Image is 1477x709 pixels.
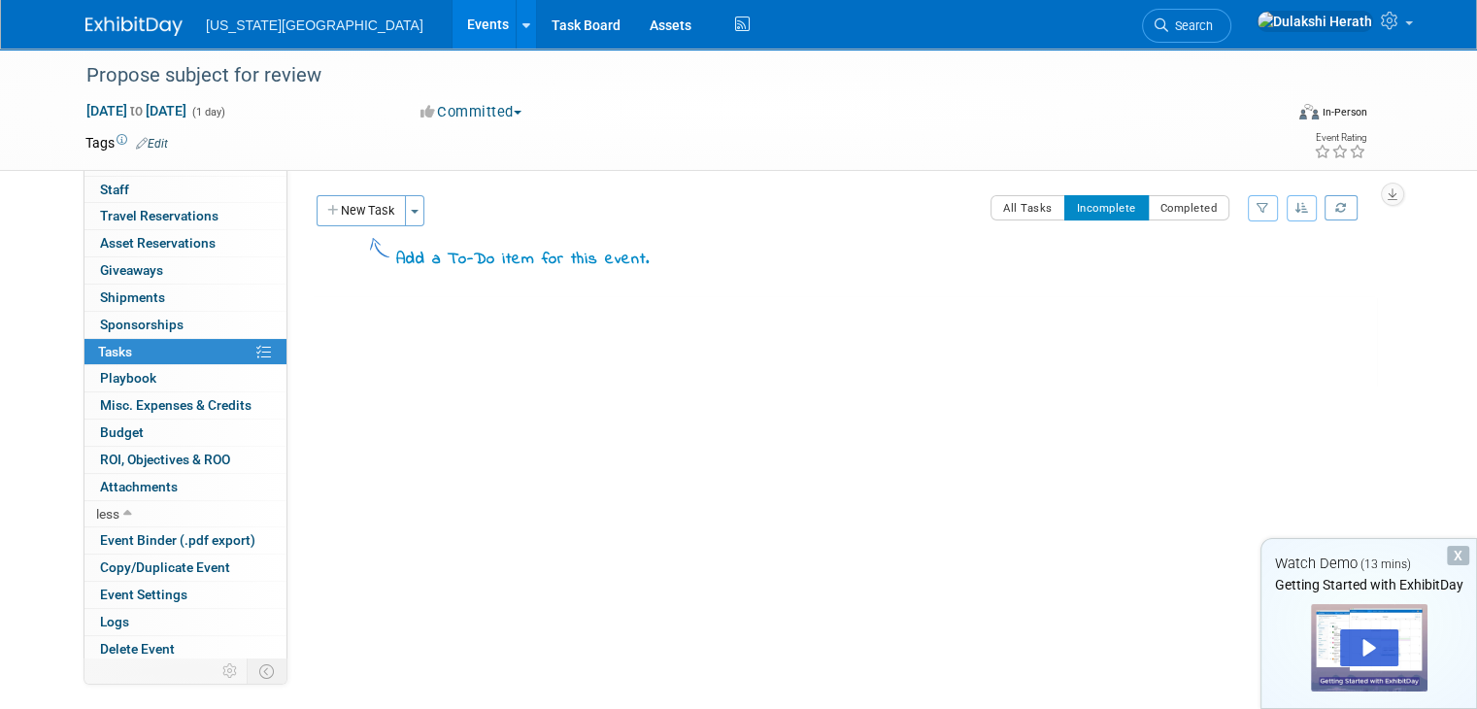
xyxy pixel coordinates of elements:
button: New Task [317,195,406,226]
span: Event Binder (.pdf export) [100,532,255,548]
span: Staff [100,182,129,197]
img: Dulakshi Herath [1257,11,1373,32]
a: Search [1142,9,1231,43]
a: Shipments [84,285,286,311]
button: Completed [1148,195,1230,220]
button: Incomplete [1064,195,1149,220]
div: Watch Demo [1261,554,1476,574]
a: Edit [136,137,168,151]
span: Asset Reservations [100,235,216,251]
span: Event Settings [100,587,187,602]
span: to [127,103,146,118]
a: Logs [84,609,286,635]
span: less [96,506,119,522]
a: less [84,501,286,527]
a: Copy/Duplicate Event [84,555,286,581]
span: ROI, Objectives & ROO [100,452,230,467]
div: In-Person [1322,105,1367,119]
button: All Tasks [990,195,1065,220]
span: [US_STATE][GEOGRAPHIC_DATA] [206,17,423,33]
a: Refresh [1325,195,1358,220]
td: Tags [85,133,168,152]
span: (13 mins) [1360,557,1411,571]
img: ExhibitDay [85,17,183,36]
a: Travel Reservations [84,203,286,229]
span: Giveaways [100,262,163,278]
a: Delete Event [84,636,286,662]
img: Format-Inperson.png [1299,104,1319,119]
td: Toggle Event Tabs [248,658,287,684]
div: Event Format [1178,101,1367,130]
div: Dismiss [1447,546,1469,565]
a: Staff [84,177,286,203]
div: Play [1340,629,1398,666]
span: Budget [100,424,144,440]
span: Search [1168,18,1213,33]
a: Playbook [84,365,286,391]
a: Sponsorships [84,312,286,338]
span: Shipments [100,289,165,305]
a: Budget [84,420,286,446]
a: ROI, Objectives & ROO [84,447,286,473]
span: (1 day) [190,106,225,118]
a: Attachments [84,474,286,500]
span: Copy/Duplicate Event [100,559,230,575]
span: Logs [100,614,129,629]
span: Tasks [98,344,132,359]
div: Add a To-Do item for this event. [396,249,650,272]
span: Delete Event [100,641,175,657]
a: Misc. Expenses & Credits [84,392,286,419]
a: Event Settings [84,582,286,608]
span: [DATE] [DATE] [85,102,187,119]
button: Committed [414,102,529,122]
span: Attachments [100,479,178,494]
td: Personalize Event Tab Strip [214,658,248,684]
div: Getting Started with ExhibitDay [1261,575,1476,594]
span: Misc. Expenses & Credits [100,397,252,413]
span: Travel Reservations [100,208,218,223]
a: Asset Reservations [84,230,286,256]
a: Tasks [84,339,286,365]
div: Event Rating [1314,133,1366,143]
span: Sponsorships [100,317,184,332]
a: Event Binder (.pdf export) [84,527,286,554]
a: Giveaways [84,257,286,284]
span: Playbook [100,370,156,386]
div: Propose subject for review [80,58,1259,93]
